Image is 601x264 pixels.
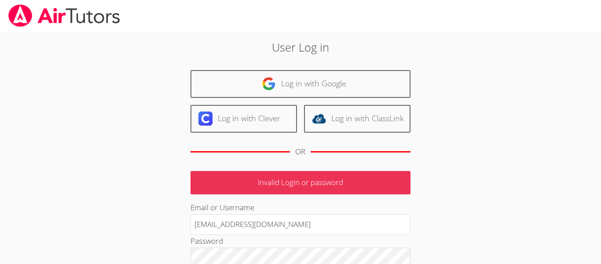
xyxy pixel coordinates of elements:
a: Log in with Google [191,70,410,98]
label: Password [191,236,223,246]
p: Invalid Login or password [191,171,410,194]
img: clever-logo-6eab21bc6e7a338710f1a6ff85c0baf02591cd810cc4098c63d3a4b26e2feb20.svg [198,112,213,126]
div: OR [295,145,305,158]
img: airtutors_banner-c4298cdbf04f3fff15de1276eac7730deb9818008684d7c2e4769d2f7ddbe033.png [7,4,121,27]
img: google-logo-50288ca7cdecda66e5e0955fdab243c47b7ad437acaf1139b6f446037453330a.svg [262,77,276,91]
a: Log in with Clever [191,105,297,133]
img: classlink-logo-d6bb404cc1216ec64c9a2012d9dc4662098be43eaf13dc465df04b49fa7ab582.svg [312,112,326,126]
a: Log in with ClassLink [304,105,410,133]
label: Email or Username [191,202,254,212]
h2: User Log in [138,39,463,56]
